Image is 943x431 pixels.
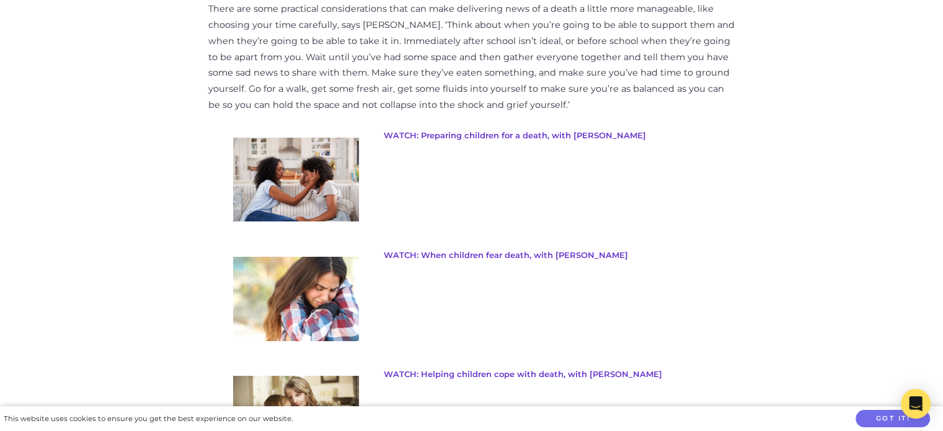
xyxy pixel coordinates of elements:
[384,369,662,379] a: WATCH: Helping children cope with death, with [PERSON_NAME]
[384,250,628,260] a: WATCH: When children fear death, with [PERSON_NAME]
[901,389,931,419] div: Open Intercom Messenger
[4,412,293,425] div: This website uses cookies to ensure you get the best experience on our website.
[856,410,930,428] button: Got it!
[208,1,735,113] p: There are some practical considerations that can make delivering news of a death a little more ma...
[384,130,646,140] a: WATCH: Preparing children for a death, with [PERSON_NAME]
